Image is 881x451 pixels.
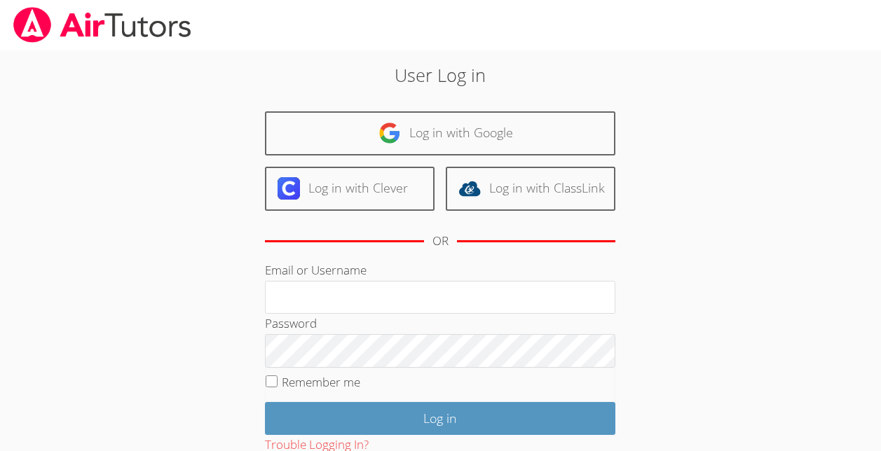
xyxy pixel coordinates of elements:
label: Remember me [282,374,360,390]
input: Log in [265,402,615,435]
img: google-logo-50288ca7cdecda66e5e0955fdab243c47b7ad437acaf1139b6f446037453330a.svg [378,122,401,144]
img: airtutors_banner-c4298cdbf04f3fff15de1276eac7730deb9818008684d7c2e4769d2f7ddbe033.png [12,7,193,43]
div: OR [432,231,449,251]
h2: User Log in [203,62,678,88]
a: Log in with Google [265,111,615,155]
img: classlink-logo-d6bb404cc1216ec64c9a2012d9dc4662098be43eaf13dc465df04b49fa7ab582.svg [458,177,481,200]
a: Log in with Clever [265,167,435,211]
label: Email or Username [265,262,367,278]
label: Password [265,315,317,331]
a: Log in with ClassLink [446,167,615,211]
img: clever-logo-6eab21bc6e7a338710f1a6ff85c0baf02591cd810cc4098c63d3a4b26e2feb20.svg [278,177,300,200]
